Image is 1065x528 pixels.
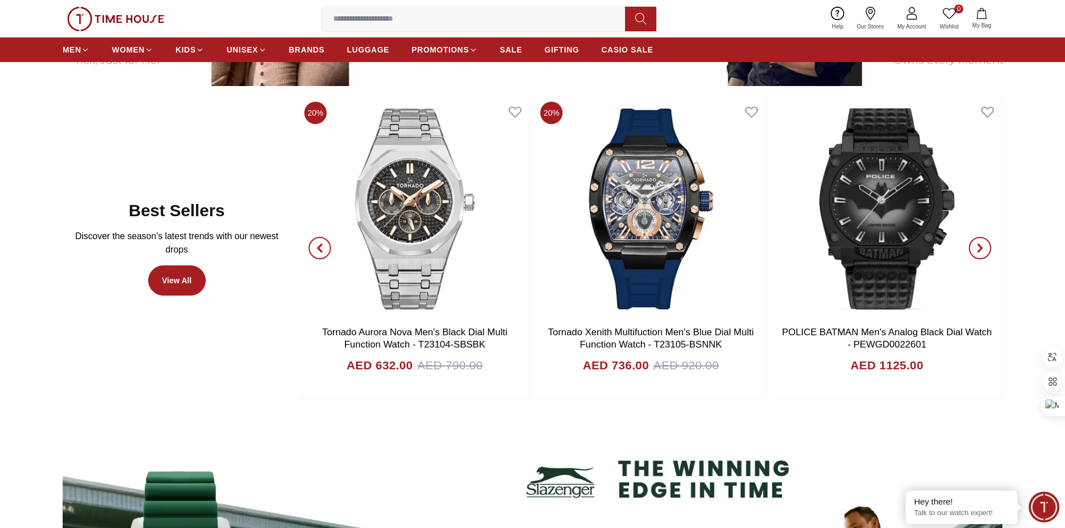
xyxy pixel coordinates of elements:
img: Tornado Xenith Multifuction Men's Blue Dial Multi Function Watch - T23105-BSNNK [536,97,766,321]
a: CASIO SALE [602,40,654,60]
span: KIDS [176,44,196,55]
a: UNISEX [226,40,266,60]
span: My Account [893,22,931,31]
span: SALE [500,44,522,55]
span: Help [827,22,848,31]
a: View All [148,265,206,296]
a: SALE [500,40,522,60]
a: PROMOTIONS [411,40,477,60]
span: My Bag [968,21,996,30]
a: Our Stores [850,4,891,33]
span: LUGGAGE [347,44,390,55]
span: Wishlist [935,22,963,31]
span: Our Stores [853,22,888,31]
p: Talk to our watch expert! [914,508,1009,518]
p: Discover the season’s latest trends with our newest drops [72,230,282,256]
div: Hey there! [914,496,1009,507]
h4: AED 632.00 [347,356,413,374]
a: Tornado Aurora Nova Men's Black Dial Multi Function Watch - T23104-SBSBK [322,327,507,350]
span: MEN [63,44,81,55]
span: GIFTING [545,44,579,55]
span: CASIO SALE [602,44,654,55]
a: MEN [63,40,89,60]
a: LUGGAGE [347,40,390,60]
h2: Best Sellers [129,201,225,221]
a: Help [825,4,850,33]
img: POLICE BATMAN Men's Analog Black Dial Watch - PEWGD0022601 [772,97,1002,321]
span: WOMEN [112,44,145,55]
span: UNISEX [226,44,258,55]
a: POLICE BATMAN Men's Analog Black Dial Watch - PEWGD0022601 [782,327,992,350]
img: Tornado Aurora Nova Men's Black Dial Multi Function Watch - T23104-SBSBK [300,97,529,321]
span: 0 [954,4,963,13]
img: ... [67,7,164,31]
h4: AED 736.00 [583,356,649,374]
span: AED 920.00 [654,356,719,374]
span: PROMOTIONS [411,44,469,55]
a: GIFTING [545,40,579,60]
h4: AED 1125.00 [850,356,923,374]
a: 0Wishlist [933,4,965,33]
a: WOMEN [112,40,153,60]
span: BRANDS [289,44,325,55]
span: 20% [541,102,563,124]
span: AED 790.00 [417,356,482,374]
button: My Bag [965,6,998,32]
div: Chat Widget [1029,492,1059,522]
a: KIDS [176,40,204,60]
a: Tornado Xenith Multifuction Men's Blue Dial Multi Function Watch - T23105-BSNNK [548,327,754,350]
a: BRANDS [289,40,325,60]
